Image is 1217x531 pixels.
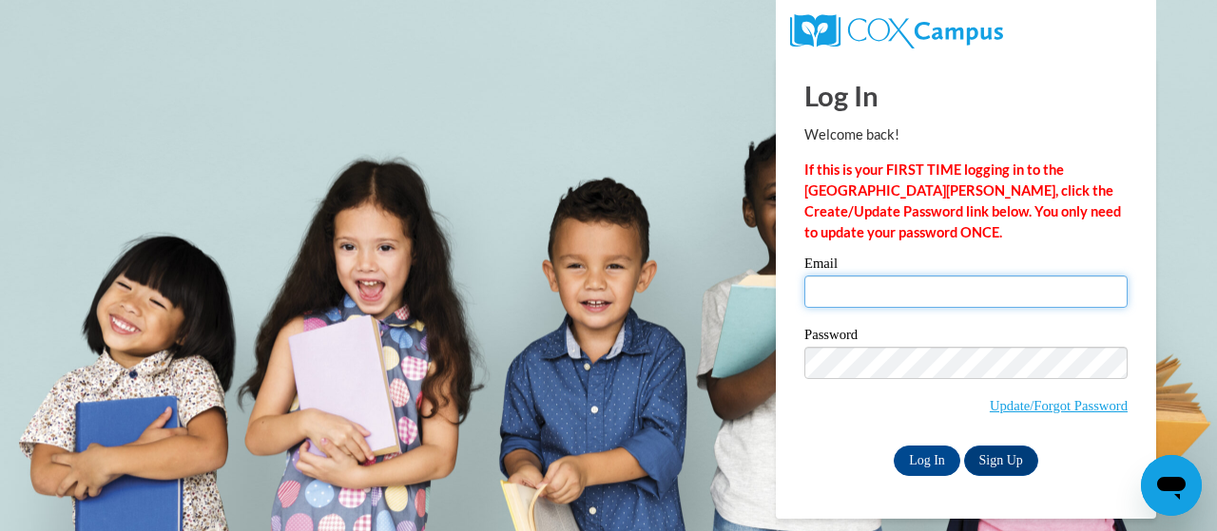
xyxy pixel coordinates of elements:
[804,328,1128,347] label: Password
[1141,455,1202,516] iframe: Button to launch messaging window
[804,161,1121,240] strong: If this is your FIRST TIME logging in to the [GEOGRAPHIC_DATA][PERSON_NAME], click the Create/Upd...
[804,256,1128,275] label: Email
[990,398,1128,413] a: Update/Forgot Password
[790,14,1003,48] img: COX Campus
[804,124,1128,145] p: Welcome back!
[804,76,1128,115] h1: Log In
[964,446,1038,476] a: Sign Up
[894,446,960,476] input: Log In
